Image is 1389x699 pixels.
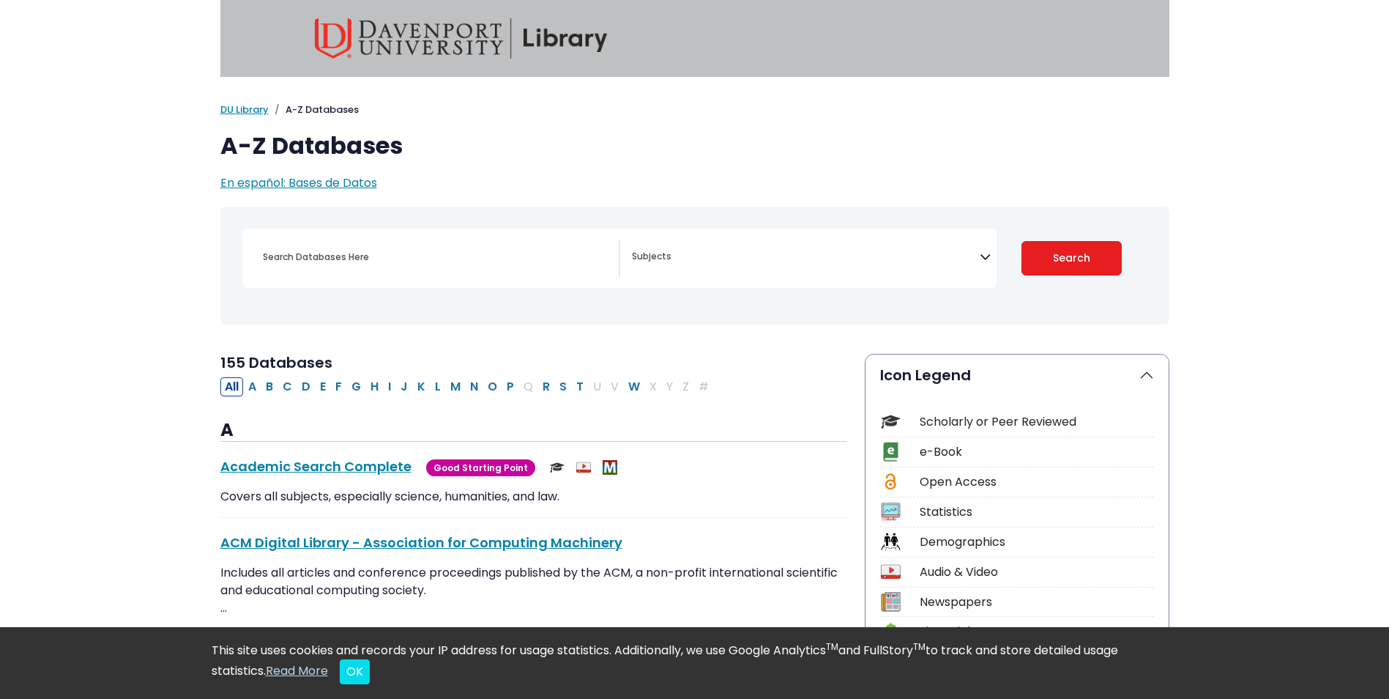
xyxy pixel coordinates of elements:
[483,377,502,396] button: Filter Results O
[220,377,243,396] button: All
[920,473,1154,491] div: Open Access
[920,533,1154,551] div: Demographics
[266,662,328,679] a: Read More
[220,420,847,442] h3: A
[220,564,847,617] p: Includes all articles and conference proceedings published by the ACM, a non-profit international...
[413,377,430,396] button: Filter Results K
[220,457,412,476] a: Academic Search Complete
[920,563,1154,581] div: Audio & Video
[220,174,377,191] a: En español: Bases de Datos
[913,640,926,653] sup: TM
[502,377,518,396] button: Filter Results P
[550,460,565,475] img: Scholarly or Peer Reviewed
[315,18,608,59] img: Davenport University Library
[865,355,1169,396] button: Icon Legend
[316,377,330,396] button: Filter Results E
[366,377,383,396] button: Filter Results H
[1021,241,1122,275] button: Submit for Search Results
[603,460,617,475] img: MeL (Michigan electronic Library)
[220,103,269,116] a: DU Library
[920,623,1154,640] div: Financial Report
[254,246,619,267] input: Search database by title or keyword
[261,377,278,396] button: Filter Results B
[466,377,483,396] button: Filter Results N
[220,352,332,373] span: 155 Databases
[555,377,571,396] button: Filter Results S
[278,377,297,396] button: Filter Results C
[920,593,1154,611] div: Newspapers
[269,103,359,117] li: A-Z Databases
[446,377,465,396] button: Filter Results M
[220,207,1169,325] nav: Search filters
[920,443,1154,461] div: e-Book
[384,377,395,396] button: Filter Results I
[220,533,622,552] a: ACM Digital Library - Association for Computing Machinery
[212,642,1178,684] div: This site uses cookies and records your IP address for usage statistics. Additionally, we use Goo...
[331,377,346,396] button: Filter Results F
[881,622,901,642] img: Icon Financial Report
[220,377,715,394] div: Alpha-list to filter by first letter of database name
[220,103,1169,117] nav: breadcrumb
[881,502,901,522] img: Icon Statistics
[576,460,591,475] img: Audio & Video
[340,659,370,684] button: Close
[220,488,847,506] p: Covers all subjects, especially science, humanities, and law.
[347,377,365,396] button: Filter Results G
[396,377,412,396] button: Filter Results J
[431,377,445,396] button: Filter Results L
[920,503,1154,521] div: Statistics
[297,377,315,396] button: Filter Results D
[881,562,901,582] img: Icon Audio & Video
[882,472,900,492] img: Icon Open Access
[624,377,644,396] button: Filter Results W
[572,377,588,396] button: Filter Results T
[632,252,980,264] textarea: Search
[881,592,901,612] img: Icon Newspapers
[881,412,901,432] img: Icon Scholarly or Peer Reviewed
[920,413,1154,431] div: Scholarly or Peer Reviewed
[244,377,261,396] button: Filter Results A
[881,442,901,462] img: Icon e-Book
[826,640,838,653] sup: TM
[220,132,1169,160] h1: A-Z Databases
[881,532,901,552] img: Icon Demographics
[426,459,535,476] span: Good Starting Point
[538,377,554,396] button: Filter Results R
